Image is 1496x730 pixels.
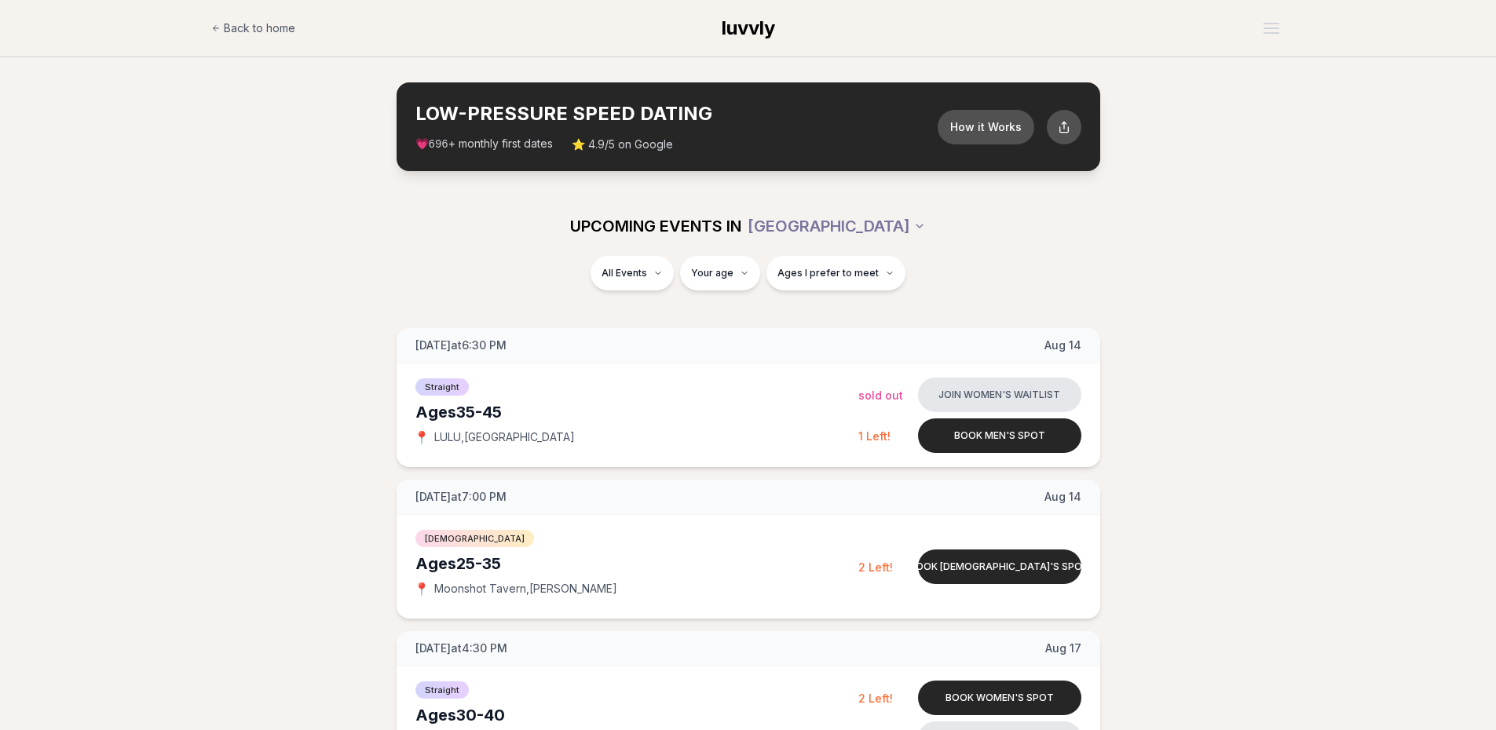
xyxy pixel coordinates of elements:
[415,136,553,152] span: 💗 + monthly first dates
[429,138,448,151] span: 696
[858,429,891,443] span: 1 Left!
[918,378,1081,412] button: Join women's waitlist
[415,378,469,396] span: Straight
[570,215,741,237] span: UPCOMING EVENTS IN
[415,530,534,547] span: [DEMOGRAPHIC_DATA]
[211,13,295,44] a: Back to home
[1045,641,1081,656] span: Aug 17
[918,681,1081,715] button: Book women's spot
[415,553,858,575] div: Ages 25-35
[938,110,1034,144] button: How it Works
[858,560,893,574] span: 2 Left!
[591,256,674,290] button: All Events
[858,692,893,705] span: 2 Left!
[777,267,879,279] span: Ages I prefer to meet
[415,681,469,699] span: Straight
[415,338,507,353] span: [DATE] at 6:30 PM
[434,581,617,597] span: Moonshot Tavern , [PERSON_NAME]
[918,418,1081,453] button: Book men's spot
[415,641,507,656] span: [DATE] at 4:30 PM
[766,256,905,290] button: Ages I prefer to meet
[680,256,760,290] button: Your age
[691,267,733,279] span: Your age
[748,209,926,243] button: [GEOGRAPHIC_DATA]
[224,20,295,36] span: Back to home
[434,429,575,445] span: LULU , [GEOGRAPHIC_DATA]
[1257,16,1286,40] button: Open menu
[415,101,938,126] h2: LOW-PRESSURE SPEED DATING
[918,549,1081,584] button: Book [DEMOGRAPHIC_DATA]'s spot
[722,16,775,41] a: luvvly
[722,16,775,39] span: luvvly
[858,389,903,402] span: Sold Out
[415,704,858,726] div: Ages 30-40
[1044,489,1081,505] span: Aug 14
[415,489,507,505] span: [DATE] at 7:00 PM
[415,431,428,443] span: 📍
[602,267,647,279] span: All Events
[572,137,673,152] span: ⭐ 4.9/5 on Google
[1044,338,1081,353] span: Aug 14
[415,582,428,595] span: 📍
[415,401,858,423] div: Ages 35-45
